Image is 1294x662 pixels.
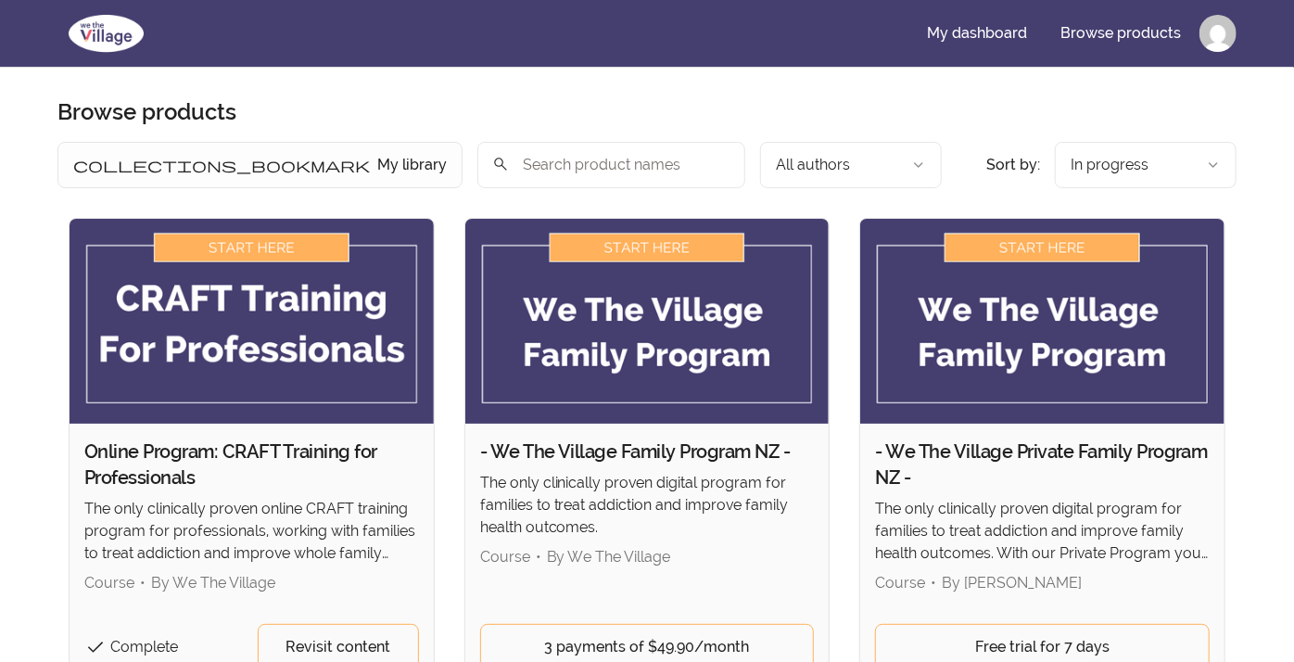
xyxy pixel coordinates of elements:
[480,472,815,539] p: The only clinically proven digital program for families to treat addiction and improve family hea...
[912,11,1237,56] nav: Main
[140,574,146,592] span: •
[1199,15,1237,52] img: Profile image for Kathie Noel
[536,548,541,566] span: •
[110,638,178,656] span: Complete
[492,151,509,177] span: search
[477,142,745,188] input: Search product names
[760,142,942,188] button: Filter by author
[480,548,530,566] span: Course
[875,498,1210,565] p: The only clinically proven digital program for families to treat addiction and improve family hea...
[547,548,671,566] span: By We The Village
[73,154,370,176] span: collections_bookmark
[860,219,1224,424] img: Product image for - We The Village Private Family Program NZ -
[84,574,134,592] span: Course
[151,574,275,592] span: By We The Village
[57,11,155,56] img: We The Village logo
[931,574,936,592] span: •
[465,219,830,424] img: Product image for - We The Village Family Program NZ -
[84,636,107,658] span: check
[285,636,390,658] span: Revisit content
[1055,142,1237,188] button: Product sort options
[912,11,1042,56] a: My dashboard
[942,574,1082,592] span: By [PERSON_NAME]
[70,219,434,424] img: Product image for Online Program: CRAFT Training for Professionals
[480,439,815,465] h2: - We The Village Family Program NZ -
[875,574,925,592] span: Course
[986,156,1040,173] span: Sort by:
[84,439,419,490] h2: Online Program: CRAFT Training for Professionals
[57,97,236,127] h2: Browse products
[875,439,1210,490] h2: - We The Village Private Family Program NZ -
[1046,11,1196,56] a: Browse products
[84,498,419,565] p: The only clinically proven online CRAFT training program for professionals, working with families...
[57,142,463,188] button: Filter by My library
